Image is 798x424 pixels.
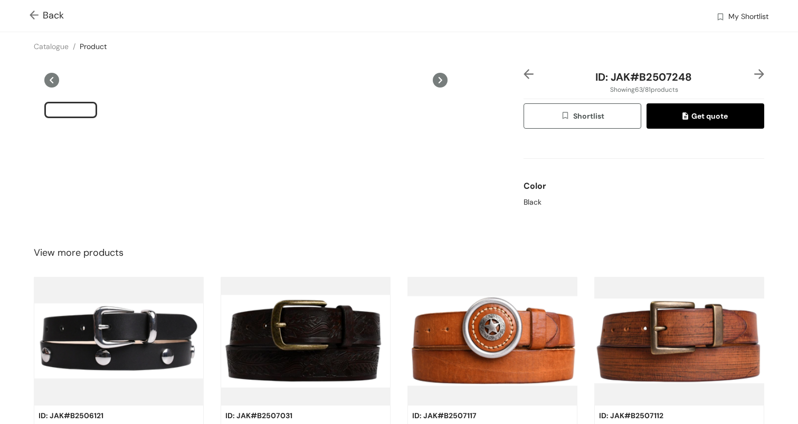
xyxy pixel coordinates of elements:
[80,42,107,51] a: Product
[524,103,641,129] button: wishlistShortlist
[524,197,764,208] div: Black
[560,111,573,122] img: wishlist
[610,85,678,94] span: Showing 63 / 81 products
[682,110,728,122] span: Get quote
[73,42,75,51] span: /
[682,112,691,122] img: quote
[754,69,764,79] img: right
[30,11,43,22] img: Go back
[30,8,64,23] span: Back
[524,69,534,79] img: left
[595,70,692,84] span: ID: JAK#B2507248
[647,103,764,129] button: quoteGet quote
[34,42,69,51] a: Catalogue
[560,110,604,122] span: Shortlist
[524,176,764,197] div: Color
[44,377,97,413] li: slide item 1
[716,12,725,23] img: wishlist
[728,11,768,24] span: My Shortlist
